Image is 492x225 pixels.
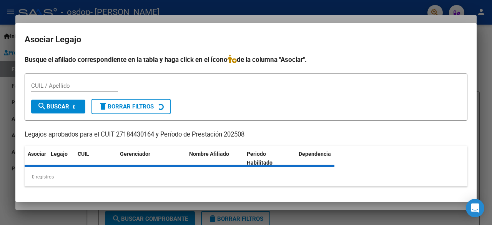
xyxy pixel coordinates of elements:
[25,167,467,187] div: 0 registros
[466,199,484,217] div: Open Intercom Messenger
[189,151,229,157] span: Nombre Afiliado
[25,146,48,171] datatable-header-cell: Asociar
[25,130,467,140] p: Legajos aprobados para el CUIT 27184430164 y Período de Prestación 202508
[37,103,69,110] span: Buscar
[31,100,85,113] button: Buscar
[78,151,89,157] span: CUIL
[91,99,171,114] button: Borrar Filtros
[25,55,467,65] h4: Busque el afiliado correspondiente en la tabla y haga click en el ícono de la columna "Asociar".
[186,146,244,171] datatable-header-cell: Nombre Afiliado
[25,32,467,47] h2: Asociar Legajo
[48,146,75,171] datatable-header-cell: Legajo
[51,151,68,157] span: Legajo
[244,146,296,171] datatable-header-cell: Periodo Habilitado
[299,151,331,157] span: Dependencia
[75,146,117,171] datatable-header-cell: CUIL
[98,103,154,110] span: Borrar Filtros
[37,102,47,111] mat-icon: search
[98,102,108,111] mat-icon: delete
[117,146,186,171] datatable-header-cell: Gerenciador
[296,146,353,171] datatable-header-cell: Dependencia
[247,151,273,166] span: Periodo Habilitado
[120,151,150,157] span: Gerenciador
[28,151,46,157] span: Asociar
